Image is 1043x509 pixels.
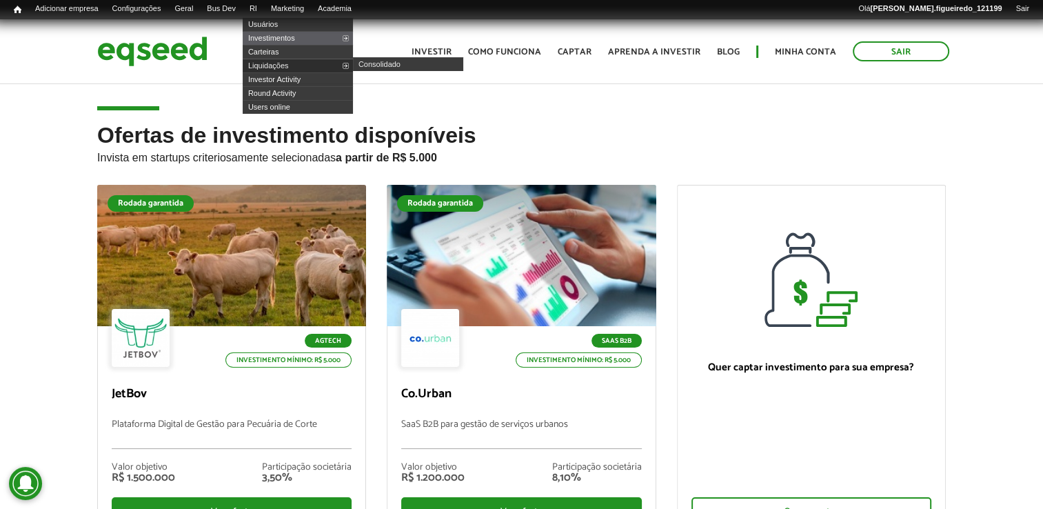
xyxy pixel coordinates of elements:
div: Rodada garantida [108,195,194,212]
a: Academia [311,3,358,14]
div: 3,50% [262,472,352,483]
strong: a partir de R$ 5.000 [336,152,437,163]
a: Sair [853,41,949,61]
p: Quer captar investimento para sua empresa? [691,361,931,374]
p: Investimento mínimo: R$ 5.000 [516,352,642,368]
p: JetBov [112,387,352,402]
div: R$ 1.500.000 [112,472,175,483]
h2: Ofertas de investimento disponíveis [97,123,946,185]
img: EqSeed [97,33,207,70]
a: Marketing [264,3,311,14]
p: Investimento mínimo: R$ 5.000 [225,352,352,368]
a: Blog [717,48,740,57]
a: Geral [168,3,200,14]
a: Como funciona [468,48,541,57]
p: Agtech [305,334,352,348]
span: Início [14,5,21,14]
a: Usuários [243,17,353,31]
a: Sair [1009,3,1036,14]
a: Bus Dev [200,3,243,14]
div: Valor objetivo [401,463,465,472]
div: Valor objetivo [112,463,175,472]
strong: [PERSON_NAME].figueiredo_121199 [870,4,1002,12]
a: Aprenda a investir [608,48,700,57]
a: Início [7,3,28,17]
div: 8,10% [552,472,642,483]
div: R$ 1.200.000 [401,472,465,483]
a: Configurações [105,3,168,14]
div: Participação societária [262,463,352,472]
a: Olá[PERSON_NAME].figueiredo_121199 [851,3,1009,14]
a: Investir [412,48,452,57]
a: Captar [558,48,591,57]
p: SaaS B2B [591,334,642,348]
a: RI [243,3,264,14]
div: Participação societária [552,463,642,472]
p: SaaS B2B para gestão de serviços urbanos [401,419,641,449]
p: Invista em startups criteriosamente selecionadas [97,148,946,164]
p: Plataforma Digital de Gestão para Pecuária de Corte [112,419,352,449]
a: Minha conta [775,48,836,57]
a: Adicionar empresa [28,3,105,14]
div: Rodada garantida [397,195,483,212]
p: Co.Urban [401,387,641,402]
